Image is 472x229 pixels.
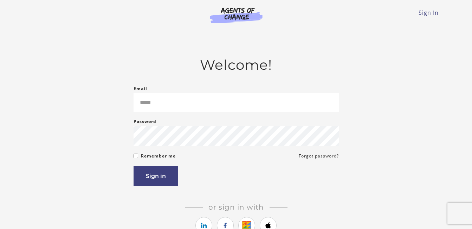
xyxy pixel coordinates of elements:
h2: Welcome! [134,57,339,73]
span: Or sign in with [203,203,270,211]
label: Remember me [141,152,176,160]
label: Password [134,117,156,126]
a: Forgot password? [299,152,339,160]
a: Sign In [419,9,439,17]
img: Agents of Change Logo [202,7,270,23]
label: Email [134,85,147,93]
button: Sign in [134,166,178,186]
